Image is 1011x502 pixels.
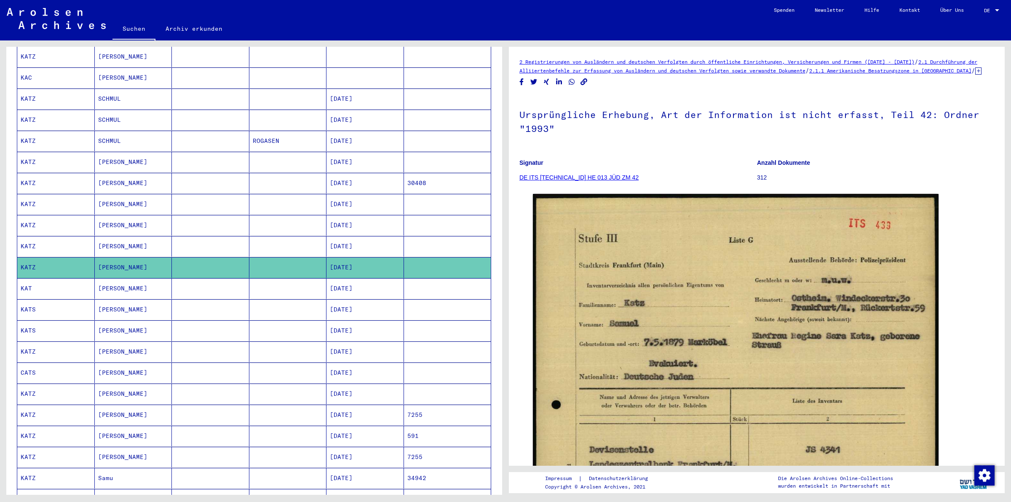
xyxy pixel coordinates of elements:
a: DE ITS [TECHNICAL_ID] HE 013 JÜD ZM 42 [519,174,639,181]
button: Copy link [580,77,588,87]
mat-cell: [DATE] [326,426,404,446]
mat-cell: [PERSON_NAME] [95,173,172,193]
mat-cell: 34942 [404,468,491,489]
mat-cell: [DATE] [326,131,404,151]
mat-cell: [DATE] [326,405,404,425]
mat-cell: 591 [404,426,491,446]
mat-cell: [DATE] [326,110,404,130]
mat-cell: [PERSON_NAME] [95,299,172,320]
mat-cell: KATZ [17,46,95,67]
mat-cell: KATZ [17,152,95,172]
mat-cell: [PERSON_NAME] [95,194,172,215]
a: Archiv erkunden [155,19,233,39]
mat-cell: SCHMUL [95,131,172,151]
button: Share on Twitter [530,77,538,87]
h1: Ursprüngliche Erhebung, Art der Information ist nicht erfasst, Teil 42: Ordner "1993" [519,95,994,146]
img: Arolsen_neg.svg [7,8,106,29]
mat-cell: KATZ [17,341,95,362]
mat-cell: [PERSON_NAME] [95,426,172,446]
img: yv_logo.png [958,472,990,493]
div: | [545,474,658,483]
mat-cell: [DATE] [326,320,404,341]
mat-cell: [PERSON_NAME] [95,257,172,278]
mat-cell: [PERSON_NAME] [95,447,172,467]
b: Anzahl Dokumente [757,159,810,166]
mat-cell: SCHMUL [95,89,172,109]
mat-cell: [DATE] [326,362,404,383]
mat-cell: [PERSON_NAME] [95,384,172,404]
mat-cell: KATZ [17,384,95,404]
mat-cell: [DATE] [326,384,404,404]
p: Die Arolsen Archives Online-Collections [778,475,893,482]
mat-cell: [PERSON_NAME] [95,236,172,257]
mat-cell: 7255 [404,405,491,425]
mat-cell: [DATE] [326,257,404,278]
mat-cell: [DATE] [326,341,404,362]
mat-cell: [DATE] [326,468,404,489]
mat-cell: [PERSON_NAME] [95,341,172,362]
mat-cell: KATZ [17,215,95,236]
a: Suchen [112,19,155,40]
span: / [805,67,809,74]
mat-cell: [DATE] [326,447,404,467]
mat-cell: KATZ [17,236,95,257]
span: / [971,67,975,74]
mat-cell: [DATE] [326,299,404,320]
mat-cell: 7255 [404,447,491,467]
mat-cell: [PERSON_NAME] [95,215,172,236]
button: Share on WhatsApp [567,77,576,87]
mat-cell: KATZ [17,110,95,130]
button: Share on Facebook [517,77,526,87]
p: Copyright © Arolsen Archives, 2021 [545,483,658,491]
b: Signatur [519,159,543,166]
mat-cell: KATZ [17,173,95,193]
mat-cell: [PERSON_NAME] [95,46,172,67]
mat-cell: [PERSON_NAME] [95,67,172,88]
mat-cell: [PERSON_NAME] [95,320,172,341]
mat-cell: [DATE] [326,173,404,193]
p: wurden entwickelt in Partnerschaft mit [778,482,893,490]
mat-cell: [PERSON_NAME] [95,405,172,425]
mat-cell: KATZ [17,426,95,446]
mat-cell: KATS [17,320,95,341]
p: 312 [757,173,994,182]
mat-cell: Samu [95,468,172,489]
mat-cell: KATZ [17,468,95,489]
img: Zustimmung ändern [974,465,995,486]
mat-cell: KAC [17,67,95,88]
mat-cell: [DATE] [326,215,404,236]
mat-cell: KATZ [17,447,95,467]
mat-cell: KATZ [17,405,95,425]
button: Share on LinkedIn [555,77,564,87]
mat-cell: KATZ [17,257,95,278]
mat-cell: KATS [17,299,95,320]
a: Datenschutzerklärung [582,474,658,483]
mat-cell: [DATE] [326,194,404,215]
mat-cell: KATZ [17,194,95,215]
mat-cell: [PERSON_NAME] [95,278,172,299]
mat-cell: [DATE] [326,278,404,299]
mat-cell: KATZ [17,131,95,151]
a: Impressum [545,474,578,483]
mat-cell: KAT [17,278,95,299]
mat-cell: 30408 [404,173,491,193]
mat-cell: [PERSON_NAME] [95,152,172,172]
mat-cell: [DATE] [326,89,404,109]
mat-cell: [DATE] [326,236,404,257]
mat-cell: ROGASEN [249,131,327,151]
span: DE [984,8,993,13]
mat-cell: [DATE] [326,152,404,172]
mat-cell: CATS [17,362,95,383]
a: 2.1.1 Amerikanische Besatzungszone in [GEOGRAPHIC_DATA] [809,67,971,74]
mat-cell: KATZ [17,89,95,109]
button: Share on Xing [542,77,551,87]
a: 2 Registrierungen von Ausländern und deutschen Verfolgten durch öffentliche Einrichtungen, Versic... [519,59,915,65]
mat-cell: SCHMUL [95,110,172,130]
span: / [915,58,918,65]
mat-cell: [PERSON_NAME] [95,362,172,383]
